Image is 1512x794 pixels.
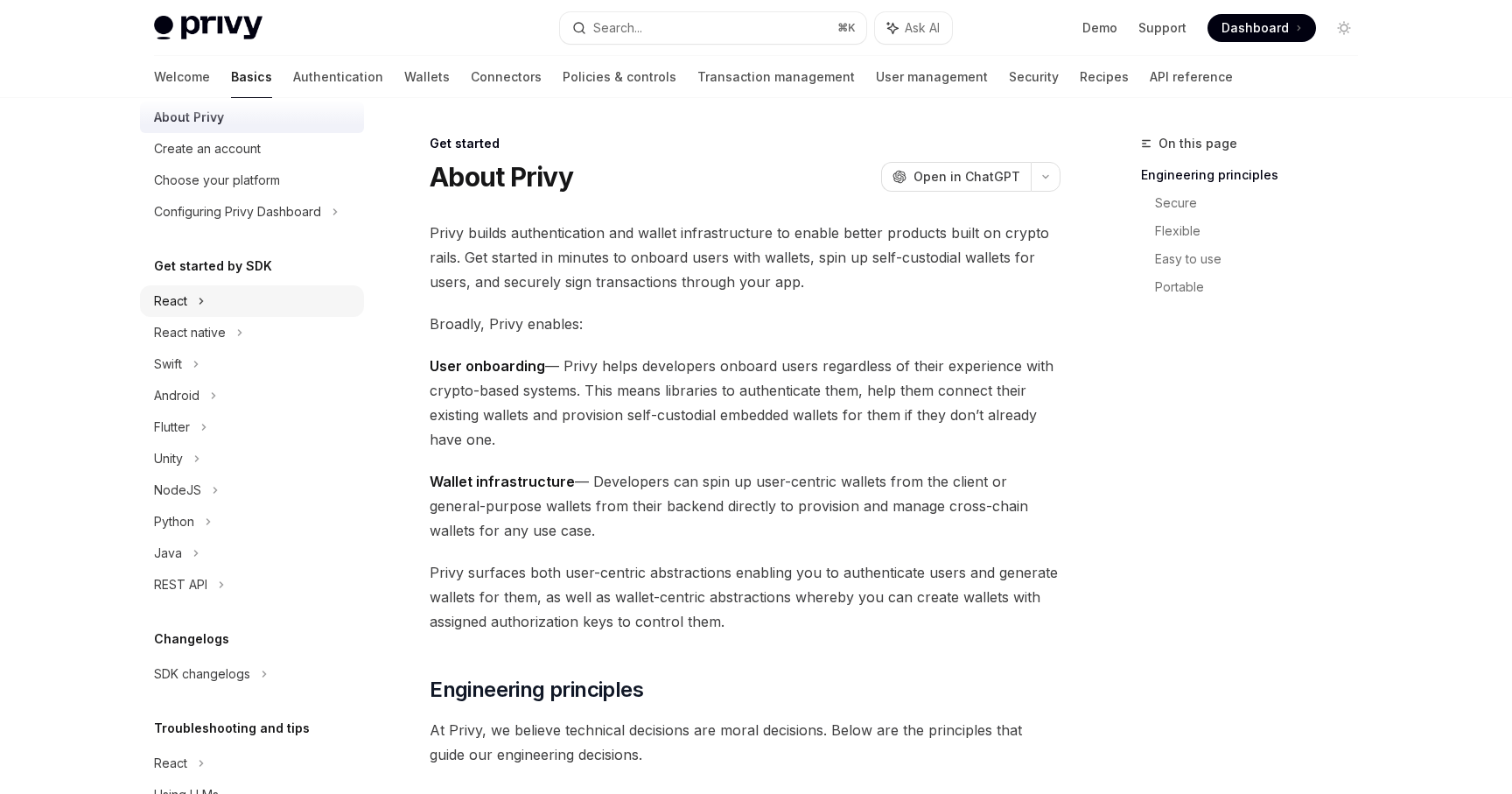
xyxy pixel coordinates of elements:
a: API reference [1150,56,1233,98]
a: Portable [1155,273,1372,301]
button: Open in ChatGPT [881,162,1031,192]
a: Transaction management [697,56,855,98]
a: Demo [1082,19,1117,37]
div: Configuring Privy Dashboard [154,201,321,222]
button: Toggle dark mode [1330,14,1358,42]
div: Choose your platform [154,170,280,191]
span: Dashboard [1221,19,1289,37]
div: SDK changelogs [154,664,250,685]
a: User management [876,56,988,98]
div: NodeJS [154,480,201,501]
h5: Get started by SDK [154,256,272,277]
span: At Privy, we believe technical decisions are moral decisions. Below are the principles that guide... [430,718,1060,767]
div: Get started [430,135,1060,152]
a: Choose your platform [140,165,364,196]
div: React [154,291,187,312]
a: Security [1009,56,1059,98]
a: Welcome [154,56,210,98]
div: Search... [593,18,642,39]
div: Android [154,385,199,406]
a: Basics [231,56,272,98]
a: Support [1138,19,1186,37]
a: Recipes [1080,56,1129,98]
span: Ask AI [905,19,940,37]
h5: Changelogs [154,629,229,650]
a: Connectors [471,56,542,98]
span: On this page [1158,133,1237,154]
div: Python [154,511,194,532]
span: — Privy helps developers onboard users regardless of their experience with crypto-based systems. ... [430,354,1060,452]
div: React [154,753,187,774]
h1: About Privy [430,161,573,193]
span: Open in ChatGPT [913,168,1020,186]
div: Unity [154,448,183,469]
img: light logo [154,16,262,40]
a: Authentication [293,56,383,98]
a: Engineering principles [1141,161,1372,189]
strong: User onboarding [430,357,545,375]
span: Broadly, Privy enables: [430,312,1060,336]
span: Privy surfaces both user-centric abstractions enabling you to authenticate users and generate wal... [430,560,1060,634]
button: Ask AI [875,12,952,44]
div: Java [154,543,182,564]
span: Engineering principles [430,676,643,704]
div: React native [154,322,226,343]
a: Secure [1155,189,1372,217]
div: Swift [154,354,182,375]
a: Wallets [404,56,450,98]
a: Flexible [1155,217,1372,245]
span: Privy builds authentication and wallet infrastructure to enable better products built on crypto r... [430,221,1060,294]
span: — Developers can spin up user-centric wallets from the client or general-purpose wallets from the... [430,469,1060,543]
div: REST API [154,574,207,595]
strong: Wallet infrastructure [430,473,575,490]
button: Search...⌘K [560,12,866,44]
div: Flutter [154,417,190,438]
span: ⌘ K [837,21,856,35]
a: Create an account [140,133,364,165]
a: Dashboard [1207,14,1316,42]
h5: Troubleshooting and tips [154,718,310,739]
a: Policies & controls [563,56,676,98]
a: Easy to use [1155,245,1372,273]
div: Create an account [154,138,261,159]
